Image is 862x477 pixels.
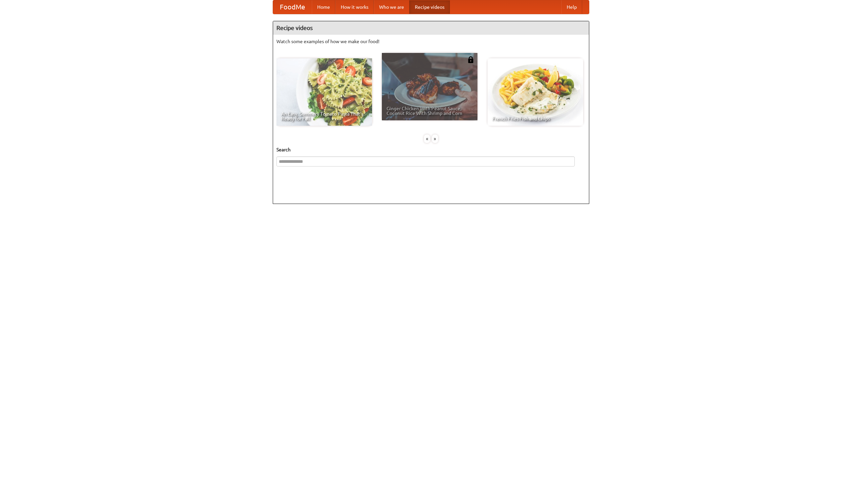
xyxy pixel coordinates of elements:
[335,0,374,14] a: How it works
[276,38,586,45] p: Watch some examples of how we make our food!
[281,112,367,121] span: An Easy, Summery Tomato Pasta That's Ready for Fall
[492,116,578,121] span: French Fries Fish and Chips
[273,21,589,35] h4: Recipe videos
[467,56,474,63] img: 483408.png
[432,135,438,143] div: »
[276,58,372,126] a: An Easy, Summery Tomato Pasta That's Ready for Fall
[374,0,409,14] a: Who we are
[488,58,583,126] a: French Fries Fish and Chips
[273,0,312,14] a: FoodMe
[561,0,582,14] a: Help
[276,146,586,153] h5: Search
[312,0,335,14] a: Home
[409,0,450,14] a: Recipe videos
[424,135,430,143] div: «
